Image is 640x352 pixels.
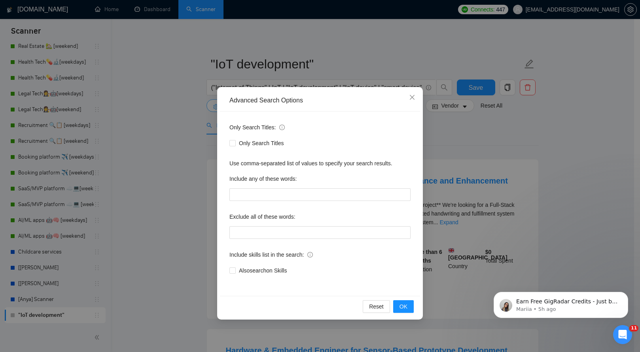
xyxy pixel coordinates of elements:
[229,123,285,132] span: Only Search Titles:
[229,159,411,168] div: Use comma-separated list of values to specify your search results.
[229,250,313,259] span: Include skills list in the search:
[236,266,290,275] span: Also search on Skills
[236,139,287,148] span: Only Search Titles
[369,302,384,311] span: Reset
[393,300,414,313] button: OK
[229,172,297,185] label: Include any of these words:
[229,210,295,223] label: Exclude all of these words:
[401,87,423,108] button: Close
[409,94,415,100] span: close
[613,325,632,344] iframe: Intercom live chat
[363,300,390,313] button: Reset
[307,252,313,257] span: info-circle
[629,325,638,331] span: 11
[400,302,407,311] span: OK
[482,275,640,331] iframe: Intercom notifications message
[279,125,285,130] span: info-circle
[229,96,411,105] div: Advanced Search Options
